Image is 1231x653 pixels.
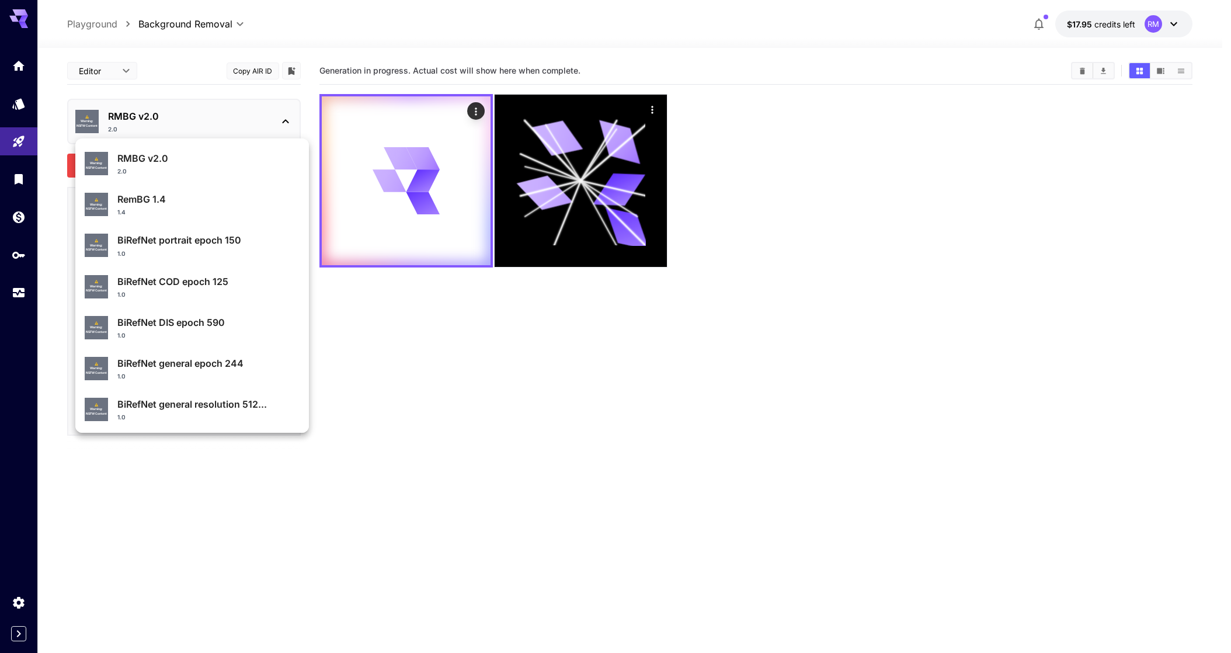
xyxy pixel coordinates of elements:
[86,248,107,252] span: NSFW Content
[86,207,107,211] span: NSFW Content
[85,352,300,385] div: ⚠️Warning:NSFW ContentBiRefNet general epoch 2441.0
[86,330,107,335] span: NSFW Content
[90,366,103,371] span: Warning:
[95,157,98,162] span: ⚠️
[85,311,300,345] div: ⚠️Warning:NSFW ContentBiRefNet DIS epoch 5901.0
[95,280,98,284] span: ⚠️
[117,233,300,247] p: BiRefNet portrait epoch 150
[95,362,98,367] span: ⚠️
[95,321,98,326] span: ⚠️
[90,244,103,248] span: Warning:
[95,239,98,244] span: ⚠️
[86,289,107,293] span: NSFW Content
[85,228,300,262] div: ⚠️Warning:NSFW ContentBiRefNet portrait epoch 1501.0
[90,284,103,289] span: Warning:
[95,198,98,203] span: ⚠️
[86,412,107,416] span: NSFW Content
[85,147,300,180] div: ⚠️Warning:NSFW ContentRMBG v2.02.0
[117,331,126,340] p: 1.0
[117,413,126,422] p: 1.0
[117,151,300,165] p: RMBG v2.0
[90,161,103,166] span: Warning:
[117,397,300,411] p: BiRefNet general resolution 512...
[117,167,127,176] p: 2.0
[117,372,126,381] p: 1.0
[117,356,300,370] p: BiRefNet general epoch 244
[95,403,98,408] span: ⚠️
[90,407,103,412] span: Warning:
[117,290,126,299] p: 1.0
[85,393,300,426] div: ⚠️Warning:NSFW ContentBiRefNet general resolution 512...1.0
[117,208,126,217] p: 1.4
[90,203,103,207] span: Warning:
[117,249,126,258] p: 1.0
[86,166,107,171] span: NSFW Content
[117,315,300,329] p: BiRefNet DIS epoch 590
[85,187,300,221] div: ⚠️Warning:NSFW ContentRemBG 1.41.4
[85,270,300,304] div: ⚠️Warning:NSFW ContentBiRefNet COD epoch 1251.0
[90,325,103,330] span: Warning:
[117,192,300,206] p: RemBG 1.4
[86,371,107,376] span: NSFW Content
[117,275,300,289] p: BiRefNet COD epoch 125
